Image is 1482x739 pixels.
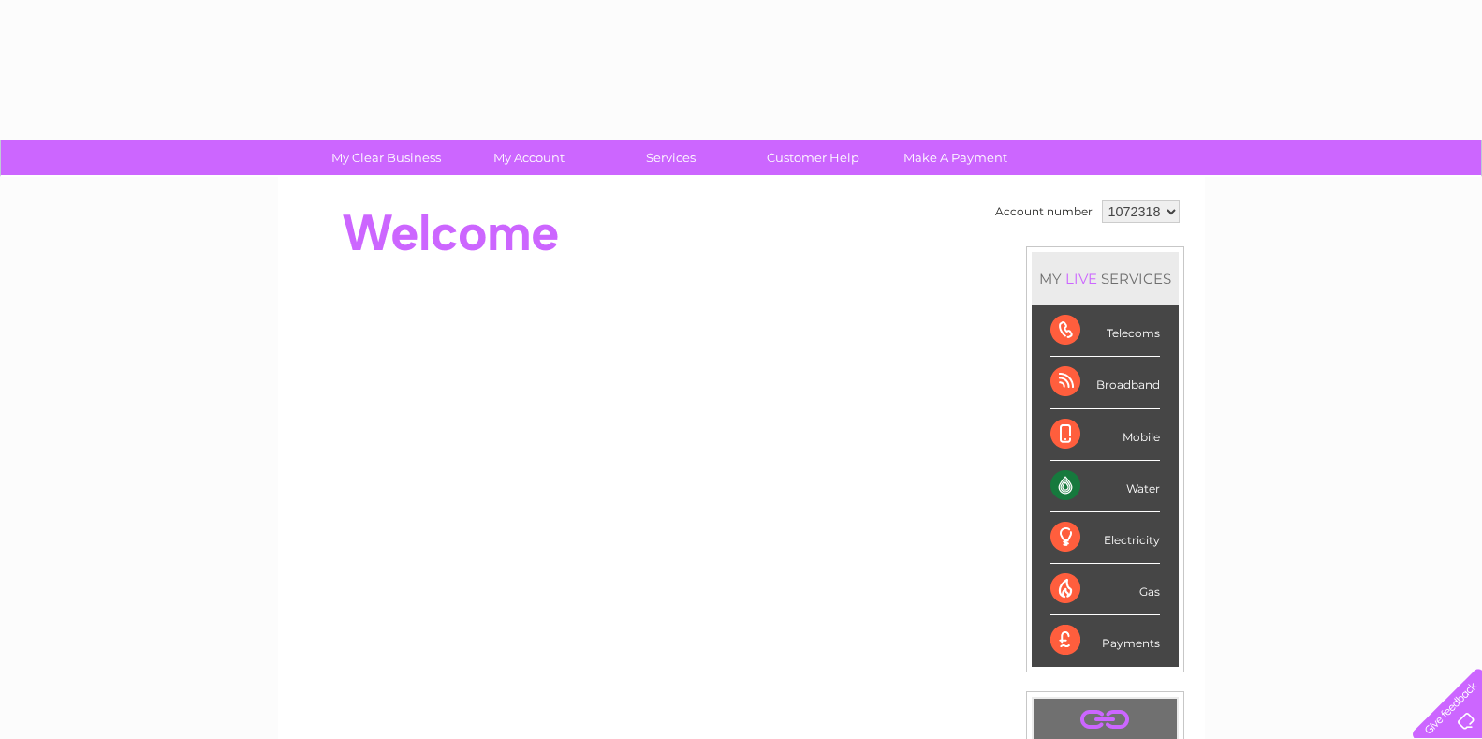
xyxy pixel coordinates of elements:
div: Electricity [1050,512,1160,564]
div: Mobile [1050,409,1160,461]
a: Make A Payment [878,140,1033,175]
div: Payments [1050,615,1160,666]
a: My Account [451,140,606,175]
div: Water [1050,461,1160,512]
a: Services [594,140,748,175]
div: LIVE [1062,270,1101,288]
div: Broadband [1050,357,1160,408]
td: Account number [990,196,1097,228]
a: Customer Help [736,140,890,175]
a: My Clear Business [309,140,463,175]
div: MY SERVICES [1032,252,1179,305]
a: . [1038,703,1172,736]
div: Telecoms [1050,305,1160,357]
div: Gas [1050,564,1160,615]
